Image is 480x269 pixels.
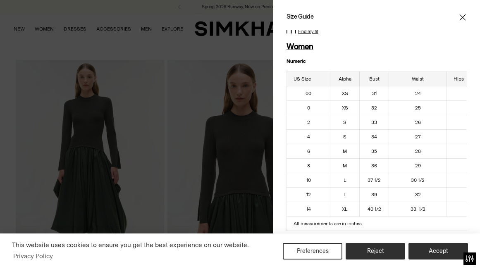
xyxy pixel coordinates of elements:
[408,243,468,259] button: Accept
[389,115,447,130] td: 26
[459,13,467,21] button: Close
[389,173,447,188] td: 30 1/2
[287,101,330,115] td: 0
[330,115,360,130] td: S
[360,173,389,188] td: 37 1/2
[389,188,447,202] td: 32
[389,159,447,173] td: 29
[360,101,389,115] td: 32
[389,101,447,115] td: 25
[360,202,389,217] td: 40 1/2
[283,243,342,259] button: Preferences
[287,202,330,217] td: 14
[287,72,330,86] th: US Size
[389,86,447,101] td: 24
[389,130,447,144] td: 27
[330,159,360,173] td: M
[330,173,360,188] td: L
[287,58,306,64] strong: Numeric
[12,241,249,249] span: This website uses cookies to ensure you get the best experience on our website.
[330,86,360,101] td: XS
[360,130,389,144] td: 34
[360,115,389,130] td: 33
[346,243,405,259] button: Reject
[287,86,330,101] td: 00
[360,144,389,159] td: 35
[330,130,360,144] td: S
[330,188,360,202] td: L
[287,130,330,144] td: 4
[360,188,389,202] td: 39
[287,188,330,202] td: 12
[360,86,389,101] td: 31
[389,202,447,217] td: 33 1/2
[330,101,360,115] td: XS
[287,42,313,51] strong: Women
[287,115,330,130] td: 2
[360,159,389,173] td: 36
[330,202,360,217] td: XL
[330,144,360,159] td: M
[330,72,360,86] th: Alpha
[287,173,330,188] td: 10
[287,144,330,159] td: 6
[360,72,389,86] th: Bust
[287,159,330,173] td: 8
[389,72,447,86] th: Waist
[389,144,447,159] td: 28
[7,238,83,262] iframe: Sign Up via Text for Offers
